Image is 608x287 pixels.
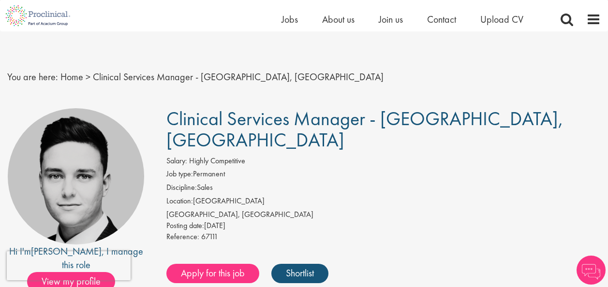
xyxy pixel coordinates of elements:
span: > [86,71,90,83]
li: [GEOGRAPHIC_DATA] [166,196,601,209]
a: Apply for this job [166,264,259,283]
a: Upload CV [480,13,523,26]
img: Chatbot [577,256,606,285]
label: Salary: [166,156,187,167]
span: Clinical Services Manager - [GEOGRAPHIC_DATA], [GEOGRAPHIC_DATA] [166,106,564,152]
li: Permanent [166,169,601,182]
a: breadcrumb link [60,71,83,83]
a: Jobs [282,13,298,26]
div: [DATE] [166,220,601,231]
li: Sales [166,182,601,196]
span: 67111 [201,231,218,242]
span: You are here: [7,71,58,83]
a: About us [322,13,355,26]
label: Location: [166,196,193,207]
div: [GEOGRAPHIC_DATA], [GEOGRAPHIC_DATA] [166,209,601,220]
span: Clinical Services Manager - [GEOGRAPHIC_DATA], [GEOGRAPHIC_DATA] [93,71,384,83]
label: Discipline: [166,182,197,193]
a: Join us [379,13,403,26]
img: imeage of recruiter Connor Lynes [8,108,144,244]
a: Shortlist [271,264,328,283]
iframe: reCAPTCHA [7,251,131,280]
label: Reference: [166,231,199,243]
span: Posting date: [166,220,204,230]
a: Contact [427,13,456,26]
label: Job type: [166,169,193,180]
div: Hi I'm , I manage this role [7,244,145,272]
a: [PERSON_NAME] [31,245,102,258]
a: View my profile [27,274,125,287]
span: Highly Competitive [189,156,245,166]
